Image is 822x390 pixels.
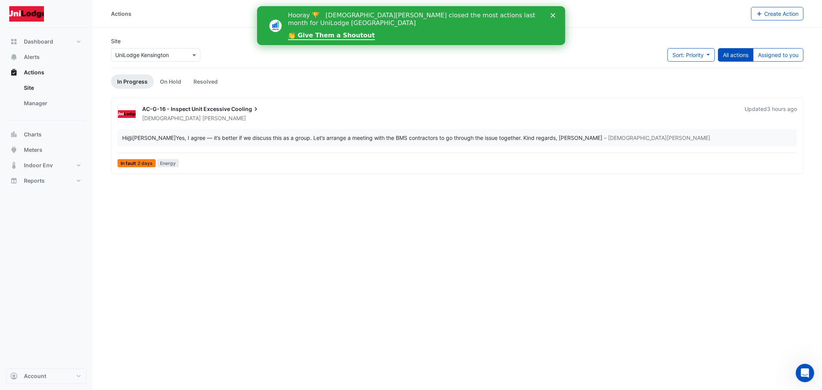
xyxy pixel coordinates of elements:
span: – [DEMOGRAPHIC_DATA][PERSON_NAME] [604,134,710,142]
button: Assigned to you [753,48,804,62]
app-icon: Indoor Env [10,161,18,169]
label: Site [111,37,121,45]
app-icon: Alerts [10,53,18,61]
span: Create Action [764,10,798,17]
div: Hi Yes, I agree — it’s better if we discuss this as a group. Let’s arrange a meeting with the BMS... [122,134,602,142]
span: Actions [24,69,44,76]
button: Indoor Env [6,158,86,173]
div: Actions [6,80,86,114]
span: Charts [24,131,42,138]
iframe: Intercom live chat banner [257,6,565,45]
span: 2 days [138,161,153,166]
a: On Hold [154,74,187,89]
span: Energy [157,159,179,167]
app-icon: Reports [10,177,18,185]
a: Manager [18,96,86,111]
div: Actions [111,10,131,18]
app-icon: Meters [10,146,18,154]
span: [PERSON_NAME] [202,114,246,122]
button: All actions [718,48,753,62]
a: Resolved [187,74,224,89]
span: In fault [118,159,156,167]
button: Reports [6,173,86,188]
img: Unilodge [118,110,136,118]
span: Tue 19-Aug-2025 12:14 AEST [767,106,797,112]
button: Meters [6,142,86,158]
button: Alerts [6,49,86,65]
img: Company Logo [9,6,44,22]
div: Close [294,7,301,12]
span: Meters [24,146,42,154]
span: Cooling [231,105,260,113]
span: Reports [24,177,45,185]
span: Account [24,372,46,380]
app-icon: Actions [10,69,18,76]
span: Dashboard [24,38,53,45]
span: manuel.margelis@cimenviro.com [CIM] [127,134,176,141]
div: Updated [745,105,797,122]
span: AC-G-16 - Inspect Unit Excessive [142,106,230,112]
app-icon: Dashboard [10,38,18,45]
button: Dashboard [6,34,86,49]
a: Site [18,80,86,96]
span: Alerts [24,53,40,61]
button: Create Action [751,7,804,20]
button: Actions [6,65,86,80]
span: Indoor Env [24,161,53,169]
a: In Progress [111,74,154,89]
button: Sort: Priority [667,48,715,62]
app-icon: Charts [10,131,18,138]
iframe: Intercom live chat [796,364,814,382]
span: [DEMOGRAPHIC_DATA] [142,115,201,121]
button: Account [6,368,86,384]
span: Sort: Priority [672,52,704,58]
button: Charts [6,127,86,142]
